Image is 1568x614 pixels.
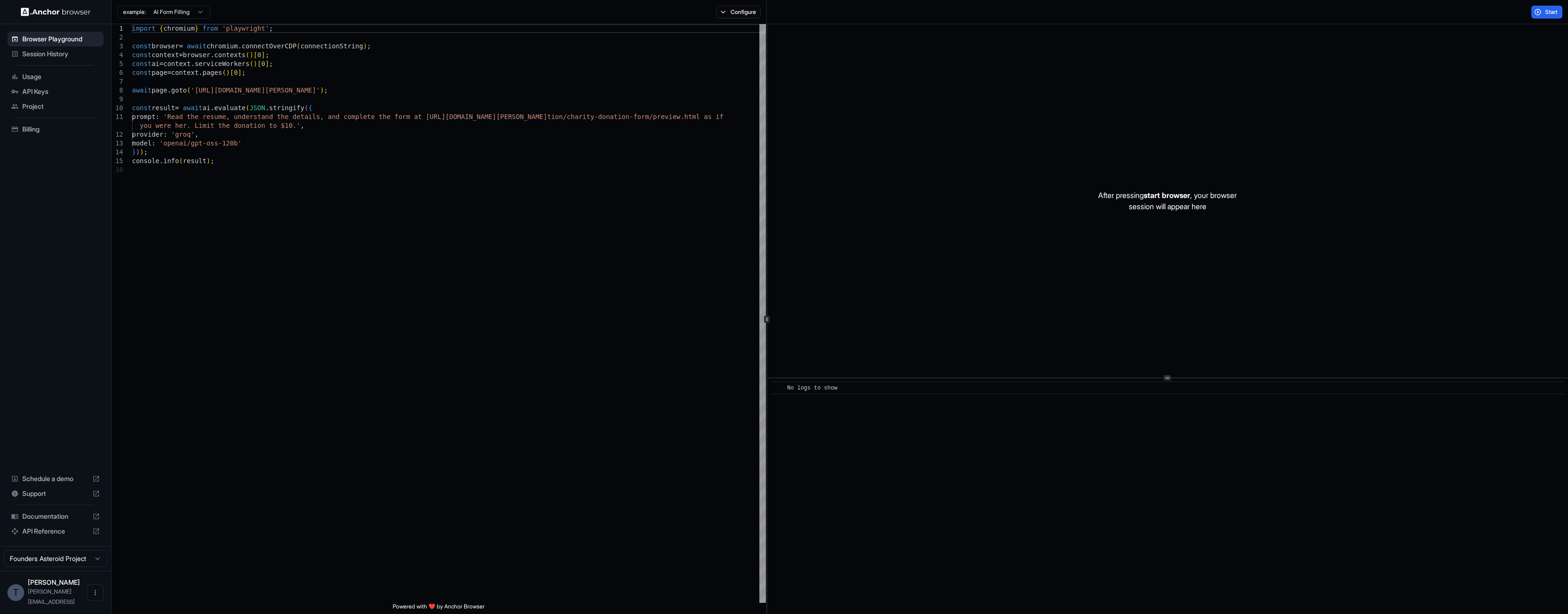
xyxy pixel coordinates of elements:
[171,86,187,94] span: goto
[250,51,253,59] span: )
[112,148,123,157] div: 14
[112,86,123,95] div: 8
[195,60,250,67] span: serviceWorkers
[22,72,100,81] span: Usage
[230,69,234,76] span: [
[242,42,296,50] span: connectOverCDP
[112,130,123,139] div: 12
[22,34,100,44] span: Browser Playground
[112,139,123,148] div: 13
[191,86,320,94] span: '[URL][DOMAIN_NAME][PERSON_NAME]'
[132,148,136,156] span: }
[191,60,194,67] span: .
[222,25,269,32] span: 'playwright'
[7,32,104,46] div: Browser Playground
[112,157,123,165] div: 15
[112,165,123,174] div: 16
[7,471,104,486] div: Schedule a demo
[269,25,273,32] span: ;
[132,131,163,138] span: provider
[179,42,183,50] span: =
[140,122,301,129] span: you were her. Limit the donation to $10.'
[112,112,123,121] div: 11
[187,42,206,50] span: await
[257,60,261,67] span: [
[1098,190,1237,212] p: After pressing , your browser session will appear here
[787,385,837,391] span: No logs to show
[265,104,269,112] span: .
[250,60,253,67] span: (
[112,68,123,77] div: 6
[7,524,104,539] div: API Reference
[132,104,152,112] span: const
[163,157,179,165] span: info
[269,104,304,112] span: stringify
[163,25,194,32] span: chromium
[152,104,175,112] span: result
[112,59,123,68] div: 5
[195,131,198,138] span: ,
[1531,6,1562,19] button: Start
[198,69,202,76] span: .
[203,69,222,76] span: pages
[152,42,179,50] span: browser
[132,139,152,147] span: model
[393,603,485,614] span: Powered with ❤️ by Anchor Browser
[112,42,123,51] div: 3
[211,157,214,165] span: ;
[206,42,237,50] span: chromium
[222,69,226,76] span: (
[238,42,242,50] span: .
[301,42,363,50] span: connectionString
[246,51,250,59] span: (
[324,86,328,94] span: ;
[22,87,100,96] span: API Keys
[238,69,242,76] span: ]
[175,104,179,112] span: =
[304,104,308,112] span: (
[265,60,269,67] span: ]
[112,104,123,112] div: 10
[132,42,152,50] span: const
[265,51,269,59] span: ;
[112,24,123,33] div: 1
[112,33,123,42] div: 2
[132,60,152,67] span: const
[214,104,245,112] span: evaluate
[22,512,89,521] span: Documentation
[7,509,104,524] div: Documentation
[152,139,155,147] span: :
[203,104,211,112] span: ai
[7,46,104,61] div: Session History
[320,86,324,94] span: )
[246,104,250,112] span: (
[132,113,156,120] span: prompt
[7,486,104,501] div: Support
[7,122,104,137] div: Billing
[156,113,159,120] span: :
[214,51,245,59] span: contexts
[171,69,198,76] span: context
[7,99,104,114] div: Project
[144,148,147,156] span: ;
[22,474,89,483] span: Schedule a demo
[159,139,242,147] span: 'openai/gpt-oss-120b'
[226,69,230,76] span: )
[132,25,156,32] span: import
[152,60,159,67] span: ai
[163,113,359,120] span: 'Read the resume, understand the details, and comp
[7,584,24,601] div: T
[152,86,167,94] span: page
[367,42,371,50] span: ;
[234,69,237,76] span: 0
[261,60,265,67] span: 0
[22,527,89,536] span: API Reference
[152,51,179,59] span: context
[28,578,80,586] span: Tom Diacono
[28,588,75,605] span: tom@asteroid.ai
[242,69,245,76] span: ;
[112,51,123,59] div: 4
[112,77,123,86] div: 7
[183,104,203,112] span: await
[776,383,780,393] span: ​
